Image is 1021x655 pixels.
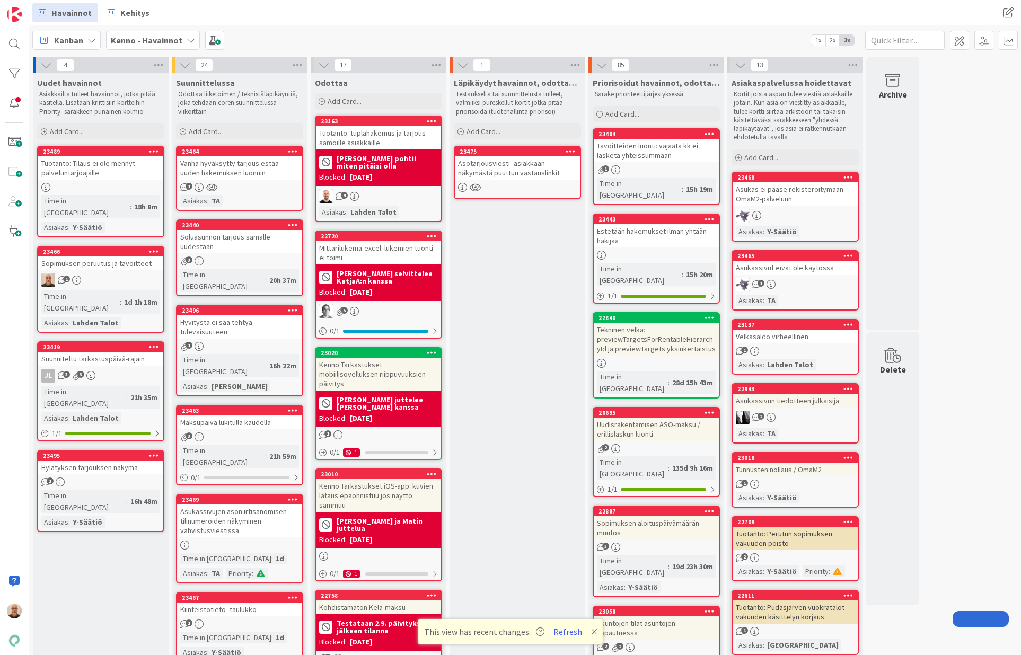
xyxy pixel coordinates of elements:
[594,129,719,139] div: 23404
[120,296,121,308] span: :
[177,315,302,339] div: Hyvitystä ei saa tehtyä tulevaisuuteen
[764,359,816,370] div: Lahden Talot
[733,463,858,476] div: Tunnusten nollaus / OmaM2
[733,384,858,408] div: 22943Asukassivun tiedotteen julkaisija
[594,215,719,224] div: 23443
[316,470,441,479] div: 23010
[733,320,858,343] div: 23137Velkasaldo virheellinen
[341,192,348,199] span: 4
[38,147,163,180] div: 23489Tuotanto: Tilaus ei ole mennyt palveluntarjoajalle
[736,226,763,237] div: Asiakas
[316,567,441,580] div: 0/11
[180,354,265,377] div: Time in [GEOGRAPHIC_DATA]
[319,206,346,218] div: Asiakas
[624,581,626,593] span: :
[829,565,830,577] span: :
[101,3,156,22] a: Kehitys
[180,568,207,579] div: Asiakas
[321,349,441,357] div: 23020
[41,516,68,528] div: Asiakas
[350,534,372,545] div: [DATE]
[597,456,668,480] div: Time in [GEOGRAPHIC_DATA]
[668,377,670,388] span: :
[733,453,858,476] div: 23018Tunnusten nollaus / OmaM2
[594,483,719,496] div: 1/1
[319,534,347,545] div: Blocked:
[177,220,302,230] div: 23440
[597,178,682,201] div: Time in [GEOGRAPHIC_DATA]
[594,418,719,441] div: Uudisrakentamisen ASO-maksu / erillislaskun luonti
[209,568,223,579] div: TA
[186,432,192,439] span: 3
[764,428,778,439] div: TA
[177,306,302,315] div: 23496
[733,251,858,275] div: 23465Asukassivut eivät ole käytössä
[177,156,302,180] div: Vanha hyväksytty tarjous estää uuden hakemuksen luonnin
[316,324,441,338] div: 0/1
[209,380,270,392] div: [PERSON_NAME]
[265,450,267,462] span: :
[733,517,858,527] div: 22709
[38,427,163,440] div: 1/1
[733,517,858,550] div: 22709Tuotanto: Perutun sopimuksen vakuuden poisto
[460,148,580,155] div: 23475
[594,516,719,539] div: Sopimuksen aloituspäivämäärän muutos
[316,479,441,512] div: Kenno Tarkastukset iOS-app: kuvien lataus epäonnistuu jos näyttö sammuu
[271,553,273,564] span: :
[182,148,302,155] div: 23464
[683,183,716,195] div: 15h 19m
[594,289,719,303] div: 1/1
[316,117,441,149] div: 23163Tuotanto: tuplahakemus ja tarjous samoille asiakkaille
[733,591,858,600] div: 22611
[758,413,764,420] span: 2
[598,216,719,223] div: 23443
[180,445,265,468] div: Time in [GEOGRAPHIC_DATA]
[593,214,720,304] a: 23443Estetään hakemukset ilman yhtään hakijaaTime in [GEOGRAPHIC_DATA]:15h 20m1/1
[315,116,442,222] a: 23163Tuotanto: tuplahakemus ja tarjous samoille asiakkaille[PERSON_NAME] pohtii miten pitäisi oll...
[683,269,716,280] div: 15h 20m
[668,561,670,572] span: :
[209,195,223,207] div: TA
[316,232,441,241] div: 22720
[38,247,163,270] div: 23466Sopimuksen peruutus ja tavoitteet
[176,405,303,485] a: 23463Maksupäivä lukitulla kaudellaTime in [GEOGRAPHIC_DATA]:21h 59m0/1
[177,593,302,616] div: 23467Kiinteistötieto -taulukko
[41,386,126,409] div: Time in [GEOGRAPHIC_DATA]
[38,461,163,474] div: Hylätyksen tarjouksen näkymä
[41,317,68,329] div: Asiakas
[594,215,719,247] div: 23443Estetään hakemukset ilman yhtään hakijaa
[38,147,163,156] div: 23489
[733,182,858,206] div: Asukas ei pääse rekisteröitymään OmaM2-palveluun
[267,275,299,286] div: 20h 37m
[736,359,763,370] div: Asiakas
[319,287,347,298] div: Blocked:
[111,35,182,46] b: Kenno - Havainnot
[177,415,302,429] div: Maksupäivä lukitulla kaudella
[337,270,438,285] b: [PERSON_NAME] selvittelee KatjaA:n kanssa
[52,428,62,439] span: 1 / 1
[316,232,441,264] div: 22720Mittarilukema-excel: lukemien tuonti ei toimi
[37,341,164,441] a: 23419Suunniteltu tarkastuspäivä-rajainJLTime in [GEOGRAPHIC_DATA]:21h 35mAsiakas:Lahden Talot1/1
[803,565,829,577] div: Priority
[602,165,609,172] span: 1
[594,313,719,356] div: 22840Tekninen velka: previewTargetsForRentableHierarchyId ja previewTargets yksinkertaistus
[682,183,683,195] span: :
[176,305,303,396] a: 23496Hyvitystä ei saa tehtyä tulevaisuuteenTime in [GEOGRAPHIC_DATA]:16h 22mAsiakas:[PERSON_NAME]
[670,462,716,474] div: 135d 9h 16m
[594,507,719,516] div: 22887
[43,148,163,155] div: 23489
[594,408,719,441] div: 20695Uudisrakentamisen ASO-maksu / erillislaskun luonti
[736,492,763,503] div: Asiakas
[736,295,763,306] div: Asiakas
[736,278,750,291] img: LM
[732,319,859,375] a: 23137Velkasaldo virheellinenAsiakas:Lahden Talot
[38,156,163,180] div: Tuotanto: Tilaus ei ole mennyt palveluntarjoajalle
[316,117,441,126] div: 23163
[737,518,858,526] div: 22709
[273,553,287,564] div: 1d
[733,330,858,343] div: Velkasaldo virheellinen
[70,317,121,329] div: Lahden Talot
[267,360,299,371] div: 16h 22m
[180,553,271,564] div: Time in [GEOGRAPHIC_DATA]
[337,155,438,170] b: [PERSON_NAME] pohtii miten pitäisi olla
